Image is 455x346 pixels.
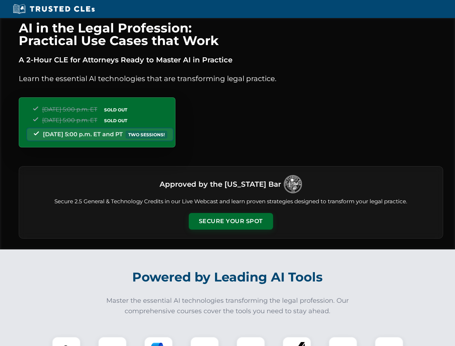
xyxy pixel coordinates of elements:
span: [DATE] 5:00 p.m. ET [42,106,97,113]
p: Master the essential AI technologies transforming the legal profession. Our comprehensive courses... [102,296,354,316]
span: [DATE] 5:00 p.m. ET [42,117,97,124]
h3: Approved by the [US_STATE] Bar [160,178,281,191]
h1: AI in the Legal Profession: Practical Use Cases that Work [19,22,443,47]
span: SOLD OUT [102,106,130,114]
button: Secure Your Spot [189,213,273,230]
img: Logo [284,175,302,193]
h2: Powered by Leading AI Tools [28,265,427,290]
p: Secure 2.5 General & Technology Credits in our Live Webcast and learn proven strategies designed ... [28,198,434,206]
p: A 2-Hour CLE for Attorneys Ready to Master AI in Practice [19,54,443,66]
img: Trusted CLEs [11,4,97,14]
p: Learn the essential AI technologies that are transforming legal practice. [19,73,443,84]
span: SOLD OUT [102,117,130,124]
